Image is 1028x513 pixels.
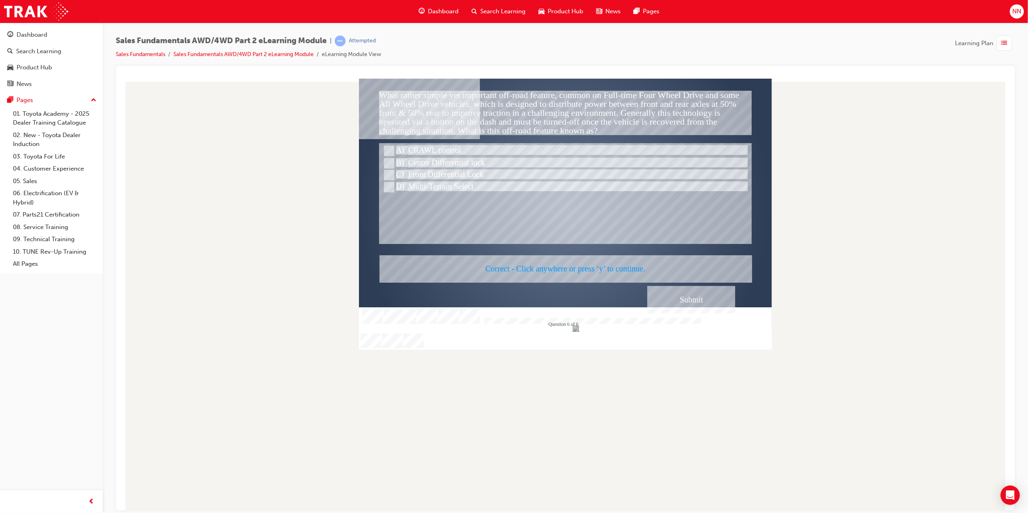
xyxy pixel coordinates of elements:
span: guage-icon [419,6,425,17]
span: News [605,7,621,16]
span: car-icon [538,6,544,17]
span: Pages [643,7,659,16]
a: 07. Parts21 Certification [10,209,100,221]
span: Sales Fundamentals AWD/4WD Part 2 eLearning Module [116,36,327,46]
div: Attempted [349,37,376,45]
button: DashboardSearch LearningProduct HubNews [3,26,100,93]
span: search-icon [7,48,13,55]
span: guage-icon [7,31,13,39]
span: | [330,36,332,46]
div: Dashboard [17,30,47,40]
div: Product Hub [17,63,52,72]
a: 04. Customer Experience [10,163,100,175]
a: car-iconProduct Hub [532,3,590,20]
div: Open Intercom Messenger [1001,486,1020,505]
a: 03. Toyota For Life [10,150,100,163]
span: NN [1012,7,1021,16]
a: 10. TUNE Rev-Up Training [10,246,100,258]
span: learningRecordVerb_ATTEMPT-icon [335,35,346,46]
span: Learning Plan [955,39,993,48]
button: Pages [3,93,100,108]
li: eLearning Module View [322,50,381,59]
span: news-icon [7,81,13,88]
a: search-iconSearch Learning [465,3,532,20]
a: Search Learning [3,44,100,59]
a: Dashboard [3,27,100,42]
span: prev-icon [89,497,95,507]
a: 08. Service Training [10,221,100,234]
a: 01. Toyota Academy - 2025 Dealer Training Catalogue [10,108,100,129]
a: 06. Electrification (EV & Hybrid) [10,187,100,209]
a: guage-iconDashboard [412,3,465,20]
div: Pages [17,96,33,105]
a: News [3,77,100,92]
span: pages-icon [634,6,640,17]
a: All Pages [10,258,100,270]
span: list-icon [1001,38,1007,48]
span: search-icon [471,6,477,17]
span: car-icon [7,64,13,71]
button: NN [1010,4,1024,19]
span: Product Hub [548,7,583,16]
a: 02. New - Toyota Dealer Induction [10,129,100,150]
a: Sales Fundamentals AWD/4WD Part 2 eLearning Module [173,51,314,58]
span: news-icon [596,6,602,17]
a: Sales Fundamentals [116,51,165,58]
span: pages-icon [7,97,13,104]
a: news-iconNews [590,3,627,20]
a: 09. Technical Training [10,233,100,246]
img: Trak [4,2,68,21]
span: up-icon [91,95,96,106]
a: 05. Sales [10,175,100,188]
a: pages-iconPages [627,3,666,20]
button: Learning Plan [955,35,1015,51]
div: Search Learning [16,47,61,56]
span: Search Learning [480,7,525,16]
span: Dashboard [428,7,459,16]
div: News [17,79,32,89]
a: Product Hub [3,60,100,75]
